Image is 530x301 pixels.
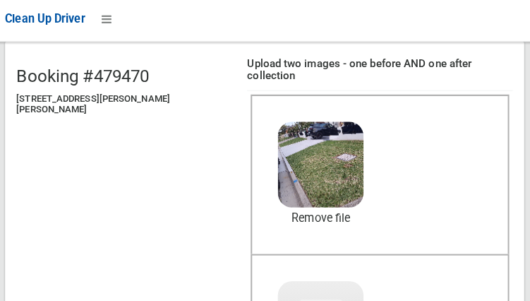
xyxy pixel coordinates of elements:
[20,97,234,117] h5: [STREET_ADDRESS][PERSON_NAME][PERSON_NAME]
[8,12,88,33] a: Clean Up Driver
[20,70,234,88] h2: Booking #479470
[248,61,510,85] h4: Upload two images - one before AND one after collection
[278,209,363,230] a: Remove file
[8,16,88,29] span: Clean Up Driver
